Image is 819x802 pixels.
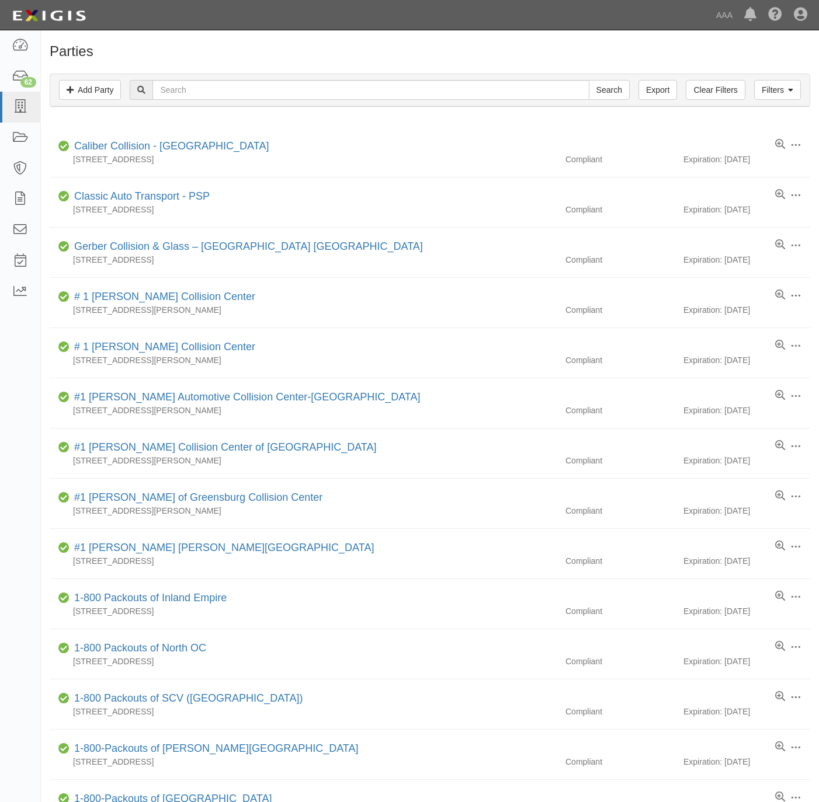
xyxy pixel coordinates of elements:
[58,594,70,602] i: Compliant
[74,341,255,353] a: # 1 [PERSON_NAME] Collision Center
[557,655,683,667] div: Compliant
[557,505,683,517] div: Compliant
[775,139,785,151] a: View results summary
[70,691,303,706] div: 1-800 Packouts of SCV (Santa Clarita Valley)
[58,494,70,502] i: Compliant
[557,455,683,466] div: Compliant
[589,80,630,100] input: Search
[683,254,810,266] div: Expiration: [DATE]
[683,405,810,416] div: Expiration: [DATE]
[58,393,70,402] i: Compliant
[50,505,557,517] div: [STREET_ADDRESS][PERSON_NAME]
[710,4,738,27] a: AAA
[59,80,121,100] a: Add Party
[557,706,683,717] div: Compliant
[557,304,683,316] div: Compliant
[74,692,303,704] a: 1-800 Packouts of SCV ([GEOGRAPHIC_DATA])
[683,605,810,617] div: Expiration: [DATE]
[74,642,206,654] a: 1-800 Packouts of North OC
[70,290,255,305] div: # 1 Cochran Collision Center
[74,441,377,453] a: #1 [PERSON_NAME] Collision Center of [GEOGRAPHIC_DATA]
[557,405,683,416] div: Compliant
[50,455,557,466] div: [STREET_ADDRESS][PERSON_NAME]
[557,154,683,165] div: Compliant
[557,354,683,366] div: Compliant
[50,655,557,667] div: [STREET_ADDRESS]
[58,142,70,151] i: Compliant
[152,80,589,100] input: Search
[557,756,683,768] div: Compliant
[50,354,557,366] div: [STREET_ADDRESS][PERSON_NAME]
[70,189,210,204] div: Classic Auto Transport - PSP
[58,444,70,452] i: Compliant
[683,354,810,366] div: Expiration: [DATE]
[74,240,423,252] a: Gerber Collision & Glass – [GEOGRAPHIC_DATA] [GEOGRAPHIC_DATA]
[638,80,677,100] a: Export
[50,304,557,316] div: [STREET_ADDRESS][PERSON_NAME]
[50,756,557,768] div: [STREET_ADDRESS]
[9,5,89,26] img: logo-5460c22ac91f19d4615b14bd174203de0afe785f0fc80cf4dbbc73dc1793850b.png
[74,291,255,302] a: # 1 [PERSON_NAME] Collision Center
[70,239,423,254] div: Gerber Collision & Glass – Houston Brighton
[683,154,810,165] div: Expiration: [DATE]
[775,591,785,602] a: View results summary
[58,243,70,251] i: Compliant
[74,742,358,754] a: 1-800-Packouts of [PERSON_NAME][GEOGRAPHIC_DATA]
[70,741,358,756] div: 1-800-Packouts of Beverly Hills
[775,691,785,703] a: View results summary
[775,641,785,653] a: View results summary
[50,706,557,717] div: [STREET_ADDRESS]
[58,343,70,351] i: Compliant
[58,193,70,201] i: Compliant
[50,204,557,215] div: [STREET_ADDRESS]
[557,254,683,266] div: Compliant
[557,605,683,617] div: Compliant
[775,741,785,753] a: View results summary
[775,340,785,351] a: View results summary
[683,756,810,768] div: Expiration: [DATE]
[70,139,269,154] div: Caliber Collision - Gainesville
[683,505,810,517] div: Expiration: [DATE]
[58,644,70,653] i: Compliant
[74,140,269,152] a: Caliber Collision - [GEOGRAPHIC_DATA]
[74,542,374,553] a: #1 [PERSON_NAME] [PERSON_NAME][GEOGRAPHIC_DATA]
[70,440,377,455] div: #1 Cochran Collision Center of Greensburg
[683,304,810,316] div: Expiration: [DATE]
[70,641,206,656] div: 1-800 Packouts of North OC
[70,591,227,606] div: 1-800 Packouts of Inland Empire
[683,706,810,717] div: Expiration: [DATE]
[768,8,782,22] i: Help Center - Complianz
[686,80,745,100] a: Clear Filters
[683,204,810,215] div: Expiration: [DATE]
[50,154,557,165] div: [STREET_ADDRESS]
[683,455,810,466] div: Expiration: [DATE]
[70,390,421,405] div: #1 Cochran Automotive Collision Center-Monroeville
[50,254,557,266] div: [STREET_ADDRESS]
[775,541,785,552] a: View results summary
[50,44,810,59] h1: Parties
[775,390,785,402] a: View results summary
[70,490,322,505] div: #1 Cochran of Greensburg Collision Center
[74,190,210,202] a: Classic Auto Transport - PSP
[70,541,374,556] div: #1 Cochran Robinson Township
[20,77,36,88] div: 62
[74,592,227,604] a: 1-800 Packouts of Inland Empire
[557,555,683,567] div: Compliant
[58,745,70,753] i: Compliant
[50,605,557,617] div: [STREET_ADDRESS]
[58,695,70,703] i: Compliant
[775,440,785,452] a: View results summary
[775,290,785,301] a: View results summary
[775,490,785,502] a: View results summary
[50,405,557,416] div: [STREET_ADDRESS][PERSON_NAME]
[58,544,70,552] i: Compliant
[683,555,810,567] div: Expiration: [DATE]
[70,340,255,355] div: # 1 Cochran Collision Center
[775,189,785,201] a: View results summary
[683,655,810,667] div: Expiration: [DATE]
[754,80,801,100] a: Filters
[557,204,683,215] div: Compliant
[74,491,322,503] a: #1 [PERSON_NAME] of Greensburg Collision Center
[58,293,70,301] i: Compliant
[775,239,785,251] a: View results summary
